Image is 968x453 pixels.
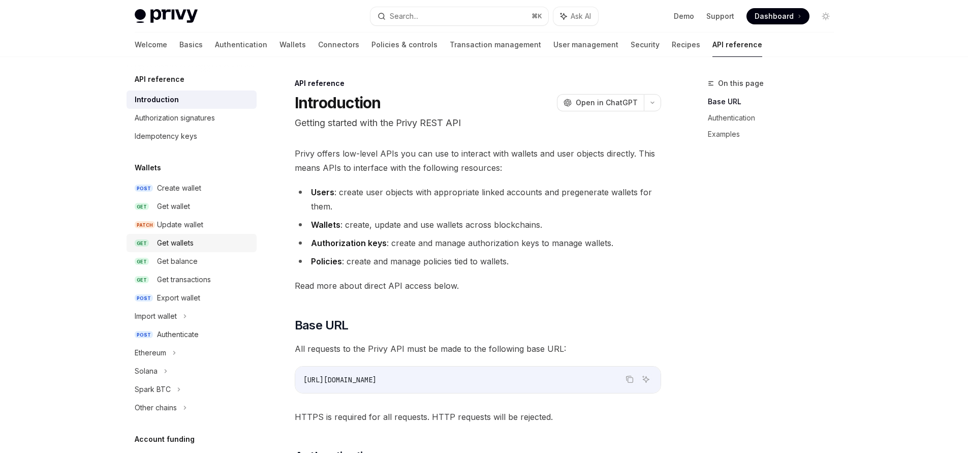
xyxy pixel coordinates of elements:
span: Ask AI [571,11,591,21]
div: Introduction [135,94,179,106]
button: Copy the contents from the code block [623,373,636,386]
a: Dashboard [746,8,809,24]
button: Open in ChatGPT [557,94,644,111]
li: : create, update and use wallets across blockchains. [295,218,661,232]
span: Dashboard [755,11,794,21]
a: GETGet transactions [127,270,257,289]
li: : create and manage policies tied to wallets. [295,254,661,268]
span: POST [135,294,153,302]
div: Authorization signatures [135,112,215,124]
a: PATCHUpdate wallet [127,216,257,234]
p: Getting started with the Privy REST API [295,116,661,130]
button: Search...⌘K [370,7,548,25]
button: Ask AI [639,373,652,386]
div: Other chains [135,402,177,414]
h5: API reference [135,73,184,85]
a: Examples [708,126,842,142]
a: Base URL [708,94,842,110]
h1: Introduction [295,94,381,112]
a: Authentication [215,33,267,57]
a: API reference [712,33,762,57]
a: Policies & controls [371,33,438,57]
a: Idempotency keys [127,127,257,145]
a: Support [706,11,734,21]
li: : create and manage authorization keys to manage wallets. [295,236,661,250]
span: Open in ChatGPT [576,98,638,108]
div: Export wallet [157,292,200,304]
div: Ethereum [135,347,166,359]
a: POSTAuthenticate [127,325,257,344]
a: Authorization signatures [127,109,257,127]
button: Ask AI [553,7,598,25]
a: User management [553,33,618,57]
strong: Users [311,187,334,197]
a: Authentication [708,110,842,126]
li: : create user objects with appropriate linked accounts and pregenerate wallets for them. [295,185,661,214]
span: GET [135,276,149,284]
div: Get transactions [157,274,211,286]
div: Get balance [157,255,198,267]
div: API reference [295,78,661,88]
a: Security [631,33,660,57]
a: Introduction [127,90,257,109]
strong: Wallets [311,220,340,230]
div: Get wallets [157,237,194,249]
h5: Wallets [135,162,161,174]
span: POST [135,185,153,192]
span: ⌘ K [532,12,542,20]
a: Transaction management [450,33,541,57]
span: Privy offers low-level APIs you can use to interact with wallets and user objects directly. This ... [295,146,661,175]
span: HTTPS is required for all requests. HTTP requests will be rejected. [295,410,661,424]
span: [URL][DOMAIN_NAME] [303,375,377,384]
span: GET [135,239,149,247]
strong: Authorization keys [311,238,387,248]
span: Read more about direct API access below. [295,279,661,293]
img: light logo [135,9,198,23]
a: GETGet balance [127,252,257,270]
span: POST [135,331,153,339]
a: Connectors [318,33,359,57]
span: PATCH [135,221,155,229]
button: Toggle dark mode [818,8,834,24]
a: Wallets [279,33,306,57]
span: Base URL [295,317,349,334]
div: Import wallet [135,310,177,322]
a: Welcome [135,33,167,57]
a: Demo [674,11,694,21]
div: Authenticate [157,328,199,341]
a: Basics [179,33,203,57]
div: Update wallet [157,219,203,231]
div: Solana [135,365,158,377]
a: Recipes [672,33,700,57]
a: POSTCreate wallet [127,179,257,197]
strong: Policies [311,256,342,266]
h5: Account funding [135,433,195,445]
a: GETGet wallets [127,234,257,252]
span: GET [135,258,149,265]
div: Create wallet [157,182,201,194]
span: GET [135,203,149,210]
span: All requests to the Privy API must be made to the following base URL: [295,342,661,356]
span: On this page [718,77,764,89]
a: POSTExport wallet [127,289,257,307]
div: Search... [390,10,418,22]
a: GETGet wallet [127,197,257,216]
div: Idempotency keys [135,130,197,142]
div: Spark BTC [135,383,171,396]
div: Get wallet [157,200,190,213]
